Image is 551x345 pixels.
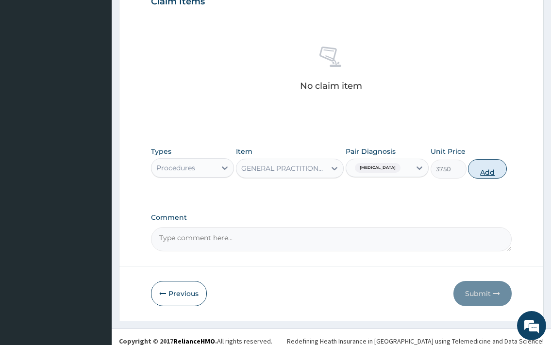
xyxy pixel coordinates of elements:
span: [MEDICAL_DATA] [355,163,401,173]
label: Unit Price [431,147,466,156]
button: Previous [151,281,207,306]
div: Procedures [156,163,195,173]
span: We're online! [56,108,134,206]
label: Pair Diagnosis [346,147,396,156]
button: Add [468,159,507,179]
label: Item [236,147,252,156]
p: No claim item [300,81,362,91]
button: Submit [453,281,512,306]
label: Types [151,148,171,156]
img: d_794563401_company_1708531726252_794563401 [18,49,39,73]
div: Minimize live chat window [159,5,183,28]
label: Comment [151,214,511,222]
div: Chat with us now [50,54,163,67]
div: GENERAL PRACTITIONER FIRST OUTPATIENT CONSULTATION [241,164,327,173]
textarea: Type your message and hit 'Enter' [5,236,185,270]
